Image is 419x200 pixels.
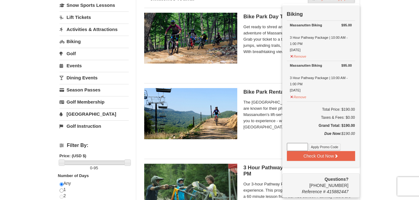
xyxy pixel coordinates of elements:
img: 6619923-14-67e0640e.jpg [144,13,237,64]
strong: $95.00 [341,62,352,69]
button: Remove [290,52,307,60]
label: - [60,165,129,171]
span: 0 [90,166,92,170]
button: Check Out Now [287,151,355,161]
strong: Biking [287,11,303,17]
span: [PHONE_NUMBER] [287,176,349,188]
a: Golf Membership [60,96,129,108]
button: Remove [290,92,307,100]
div: 3 Hour Pathway Package | 10:00 AM - 1:00 PM [DATE] [290,62,352,93]
a: [GEOGRAPHIC_DATA] [60,108,129,120]
strong: Due Now: [324,131,341,136]
h5: Grand Total: $190.00 [287,122,355,129]
a: Biking [60,36,129,47]
strong: Questions? [324,177,348,182]
a: Activities & Attractions [60,24,129,35]
button: Apply Promo Code [309,144,341,150]
a: Season Passes [60,84,129,96]
strong: $95.00 [341,22,352,28]
h5: Bike Park Day Trail-Use Tickets [243,14,352,20]
h4: Filter By: [60,143,129,148]
h5: 3 Hour Pathway Package | 10:00 AM - 1:00 PM [243,165,352,177]
h5: Bike Park Rental Bikes [243,89,352,95]
a: Golf [60,48,129,59]
div: Massanutten Biking [290,22,352,28]
span: 95 [94,166,98,170]
div: 3 Hour Pathway Package | 10:00 AM - 1:00 PM [DATE] [290,22,352,53]
img: 6619923-15-103d8a09.jpg [144,88,237,139]
div: Taxes & Fees: $0.00 [287,114,355,121]
a: Events [60,60,129,71]
a: Dining Events [60,72,129,83]
strong: Number of Days [58,173,89,178]
div: Massanutten Biking [290,62,352,69]
span: Reference # [302,189,325,194]
span: Get ready to shred and soar through the adrenaline-fueled adventure of Massanutten Resort's [GEOG... [243,24,352,55]
div: $190.00 [287,131,355,143]
span: The [GEOGRAPHIC_DATA] and [GEOGRAPHIC_DATA] are known for their phenomenal bike offerings that Ma... [243,99,352,130]
a: Golf Instruction [60,120,129,132]
strong: Price: (USD $) [60,153,87,158]
a: Lift Tickets [60,11,129,23]
span: 415882447 [327,189,348,194]
h6: Total Price: $190.00 [287,106,355,113]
